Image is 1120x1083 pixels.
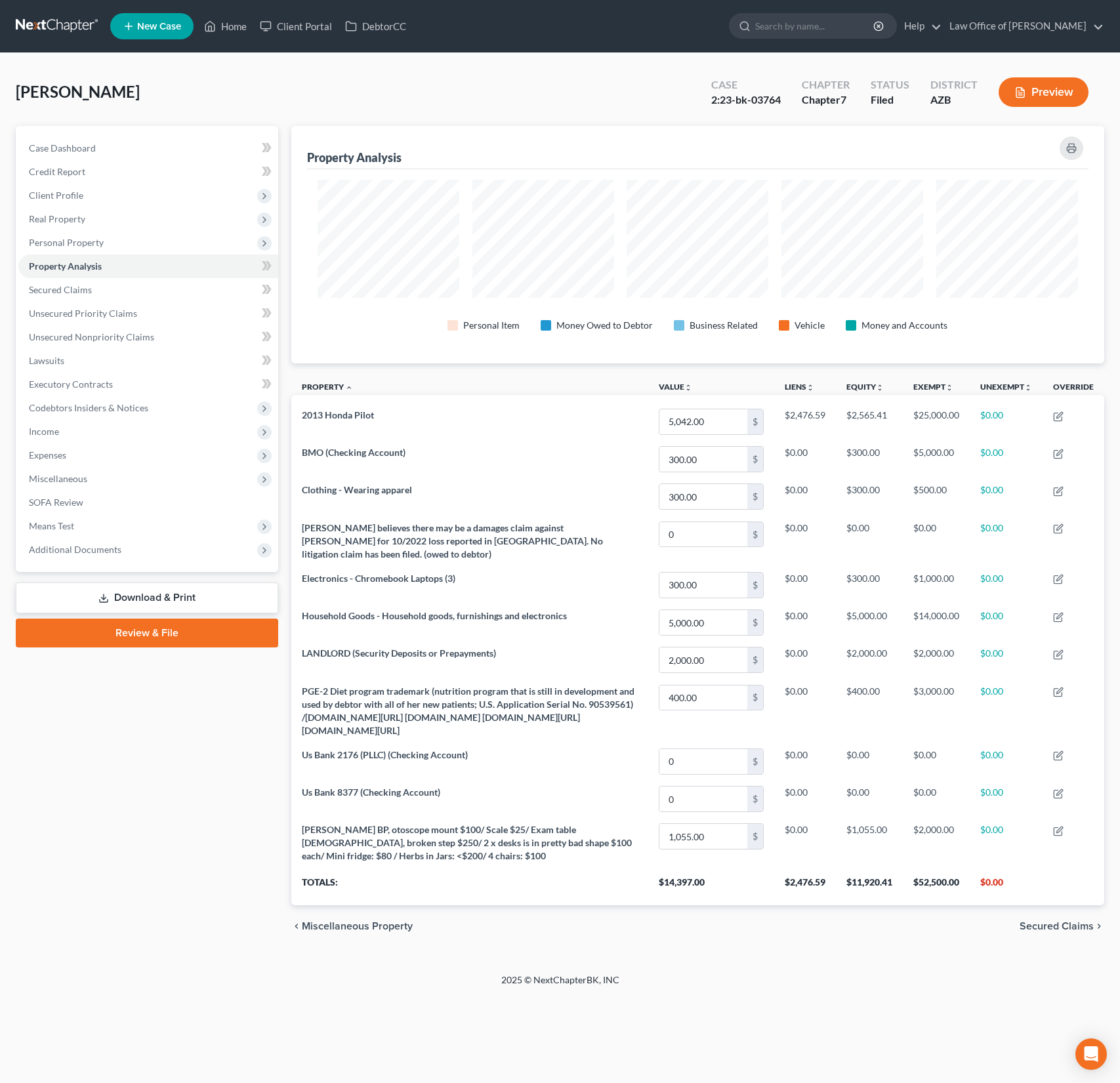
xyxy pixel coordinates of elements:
div: Money Owed to Debtor [556,319,653,332]
span: Income [29,426,59,437]
a: Client Portal [253,14,339,38]
div: AZB [930,92,978,108]
i: unfold_more [806,384,814,392]
td: $0.00 [970,780,1043,817]
a: Case Dashboard [18,136,278,160]
input: 0.00 [659,685,747,710]
i: unfold_more [945,384,953,392]
td: $1,055.00 [836,818,903,868]
div: $ [747,409,763,434]
div: Vehicle [795,319,825,332]
span: BMO (Checking Account) [302,447,405,458]
td: $0.00 [774,604,836,642]
span: Real Property [29,213,85,224]
span: New Case [137,22,181,31]
a: Equityunfold_more [846,382,884,392]
th: Totals: [291,868,648,905]
span: Us Bank 8377 (Checking Account) [302,787,440,798]
td: $0.00 [774,516,836,566]
td: $300.00 [836,478,903,516]
div: $ [747,749,763,774]
span: 2013 Honda Pilot [302,409,374,420]
div: Money and Accounts [861,319,947,332]
td: $0.00 [774,642,836,679]
td: $0.00 [970,743,1043,780]
span: Credit Report [29,166,85,177]
div: $ [747,685,763,710]
div: Property Analysis [307,150,402,165]
td: $0.00 [774,478,836,516]
span: Case Dashboard [29,142,96,153]
a: DebtorCC [339,14,413,38]
input: 0.00 [659,787,747,811]
th: $0.00 [970,868,1043,905]
td: $2,000.00 [903,642,970,679]
td: $0.00 [970,818,1043,868]
td: $0.00 [970,642,1043,679]
a: Property Analysis [18,255,278,278]
span: Unsecured Priority Claims [29,308,137,319]
input: 0.00 [659,409,747,434]
input: 0.00 [659,824,747,849]
a: Exemptunfold_more [913,382,953,392]
div: $ [747,573,763,598]
td: $0.00 [970,516,1043,566]
td: $0.00 [774,679,836,743]
td: $300.00 [836,441,903,478]
td: $2,565.41 [836,403,903,440]
td: $3,000.00 [903,679,970,743]
a: Liensunfold_more [785,382,814,392]
td: $0.00 [774,441,836,478]
td: $5,000.00 [903,441,970,478]
div: $ [747,484,763,509]
div: Case [711,77,781,92]
input: 0.00 [659,749,747,774]
input: 0.00 [659,522,747,547]
a: Download & Print [16,582,278,613]
span: 7 [840,93,846,106]
span: SOFA Review [29,497,83,508]
th: $2,476.59 [774,868,836,905]
td: $0.00 [970,403,1043,440]
a: Property expand_less [302,382,353,392]
th: $52,500.00 [903,868,970,905]
span: Lawsuits [29,355,64,366]
span: Personal Property [29,237,104,248]
span: PGE-2 Diet program trademark (nutrition program that is still in development and used by debtor w... [302,685,634,736]
span: Secured Claims [29,284,92,295]
a: SOFA Review [18,491,278,514]
div: Chapter [802,92,850,108]
button: Secured Claims chevron_right [1020,921,1104,931]
div: $ [747,447,763,472]
span: Miscellaneous Property [302,921,413,931]
i: chevron_left [291,921,302,931]
span: Additional Documents [29,544,121,555]
td: $0.00 [836,743,903,780]
span: LANDLORD (Security Deposits or Prepayments) [302,647,496,659]
a: Unexemptunfold_more [980,382,1032,392]
input: 0.00 [659,647,747,672]
input: Search by name... [755,14,875,38]
td: $0.00 [970,566,1043,603]
td: $0.00 [970,441,1043,478]
div: $ [747,824,763,849]
div: District [930,77,978,92]
td: $300.00 [836,566,903,603]
a: Law Office of [PERSON_NAME] [943,14,1104,38]
td: $2,000.00 [836,642,903,679]
div: Personal Item [463,319,520,332]
td: $0.00 [774,818,836,868]
span: Clothing - Wearing apparel [302,484,412,495]
td: $0.00 [836,516,903,566]
td: $0.00 [970,478,1043,516]
span: Us Bank 2176 (PLLC) (Checking Account) [302,749,468,760]
a: Lawsuits [18,349,278,373]
span: Electronics - Chromebook Laptops (3) [302,573,455,584]
input: 0.00 [659,610,747,635]
div: 2025 © NextChapterBK, INC [186,973,934,997]
span: Means Test [29,520,74,531]
span: [PERSON_NAME] believes there may be a damages claim against [PERSON_NAME] for 10/2022 loss report... [302,522,603,560]
a: Valueunfold_more [659,382,692,392]
td: $0.00 [774,566,836,603]
td: $0.00 [774,780,836,817]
